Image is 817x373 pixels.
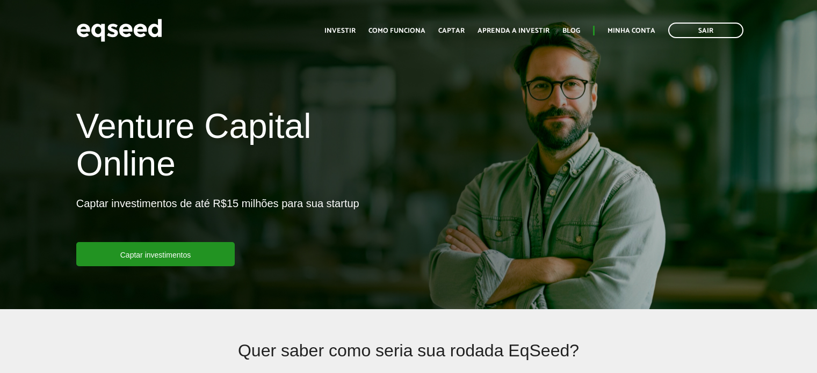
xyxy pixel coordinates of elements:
[76,242,235,266] a: Captar investimentos
[76,107,401,188] h1: Venture Capital Online
[76,197,359,242] p: Captar investimentos de até R$15 milhões para sua startup
[608,27,655,34] a: Minha conta
[368,27,425,34] a: Como funciona
[324,27,356,34] a: Investir
[76,16,162,45] img: EqSeed
[562,27,580,34] a: Blog
[438,27,465,34] a: Captar
[478,27,550,34] a: Aprenda a investir
[668,23,743,38] a: Sair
